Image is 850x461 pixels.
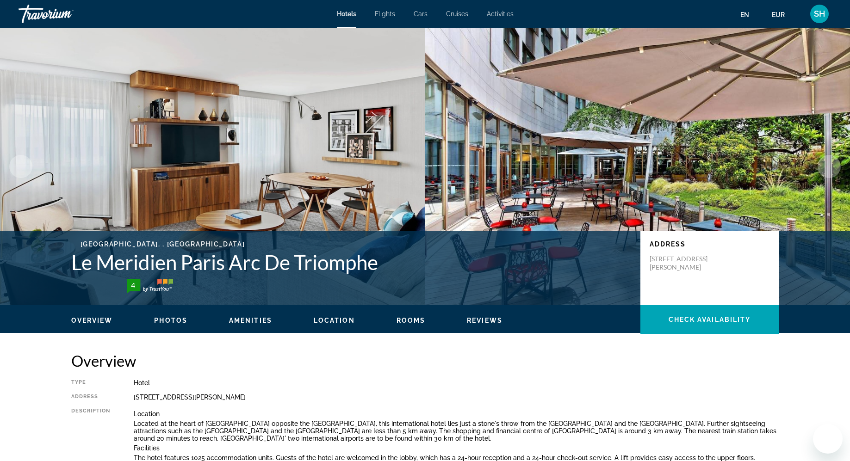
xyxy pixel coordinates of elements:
div: 4 [124,280,143,291]
div: [STREET_ADDRESS][PERSON_NAME] [134,393,779,401]
p: Facilities [134,444,779,452]
span: Check Availability [669,316,751,323]
span: Amenities [229,317,272,324]
button: Check Availability [640,305,779,334]
iframe: Button to launch messaging window [813,424,843,454]
button: Overview [71,316,113,325]
button: Amenities [229,316,272,325]
a: Travorium [19,2,111,26]
span: en [740,11,749,18]
button: Previous image [9,155,32,178]
div: Address [71,393,111,401]
span: SH [814,9,825,18]
span: Overview [71,317,113,324]
button: Change language [740,8,758,21]
a: Cruises [446,10,468,18]
a: Flights [375,10,395,18]
button: User Menu [807,4,831,24]
div: Type [71,379,111,387]
span: Photos [154,317,187,324]
button: Change currency [772,8,794,21]
span: Reviews [467,317,503,324]
span: Rooms [397,317,426,324]
span: [GEOGRAPHIC_DATA], , [GEOGRAPHIC_DATA] [81,240,245,248]
p: [STREET_ADDRESS][PERSON_NAME] [650,255,724,271]
a: Hotels [337,10,356,18]
span: EUR [772,11,785,18]
span: Location [314,317,355,324]
p: Address [650,240,770,248]
button: Photos [154,316,187,325]
div: Hotel [134,379,779,387]
h1: Le Meridien Paris Arc De Triomphe [71,250,631,274]
a: Activities [487,10,514,18]
a: Cars [414,10,428,18]
button: Rooms [397,316,426,325]
img: trustyou-badge-hor.svg [127,279,173,294]
p: Location [134,410,779,418]
button: Reviews [467,316,503,325]
button: Next image [818,155,841,178]
h2: Overview [71,351,779,370]
p: Located at the heart of [GEOGRAPHIC_DATA] opposite the [GEOGRAPHIC_DATA], this international hote... [134,420,779,442]
button: Location [314,316,355,325]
